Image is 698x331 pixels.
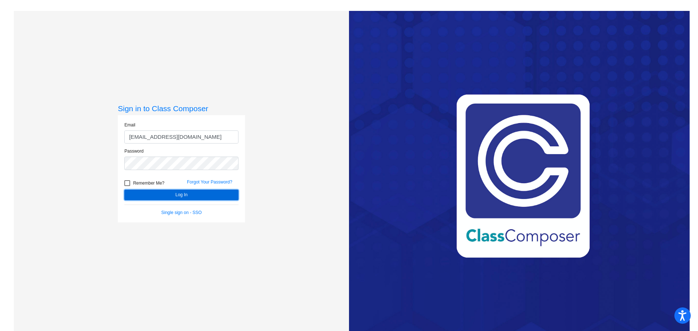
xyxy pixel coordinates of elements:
[118,104,245,113] h3: Sign in to Class Composer
[161,210,202,215] a: Single sign on - SSO
[124,190,238,200] button: Log In
[124,148,144,154] label: Password
[124,122,135,128] label: Email
[133,179,164,187] span: Remember Me?
[187,179,232,185] a: Forgot Your Password?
